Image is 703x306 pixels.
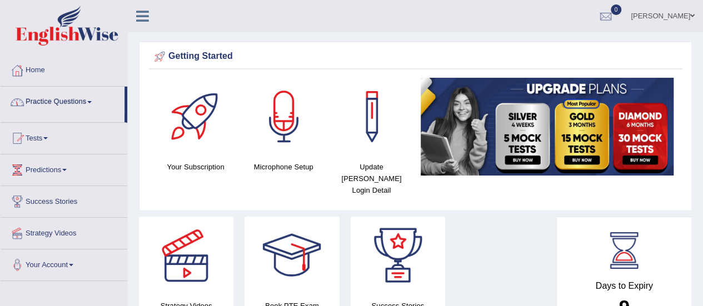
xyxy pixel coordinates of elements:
a: Home [1,55,127,83]
h4: Microphone Setup [245,161,322,173]
img: small5.jpg [421,78,674,175]
h4: Days to Expiry [569,281,679,291]
a: Strategy Videos [1,218,127,245]
a: Speaking Practice [21,118,124,138]
h4: Update [PERSON_NAME] Login Detail [333,161,410,196]
h4: Your Subscription [157,161,234,173]
span: 0 [611,4,622,15]
a: Tests [1,123,127,151]
a: Your Account [1,249,127,277]
a: Practice Questions [1,87,124,114]
div: Getting Started [152,48,679,65]
a: Success Stories [1,186,127,214]
a: Predictions [1,154,127,182]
